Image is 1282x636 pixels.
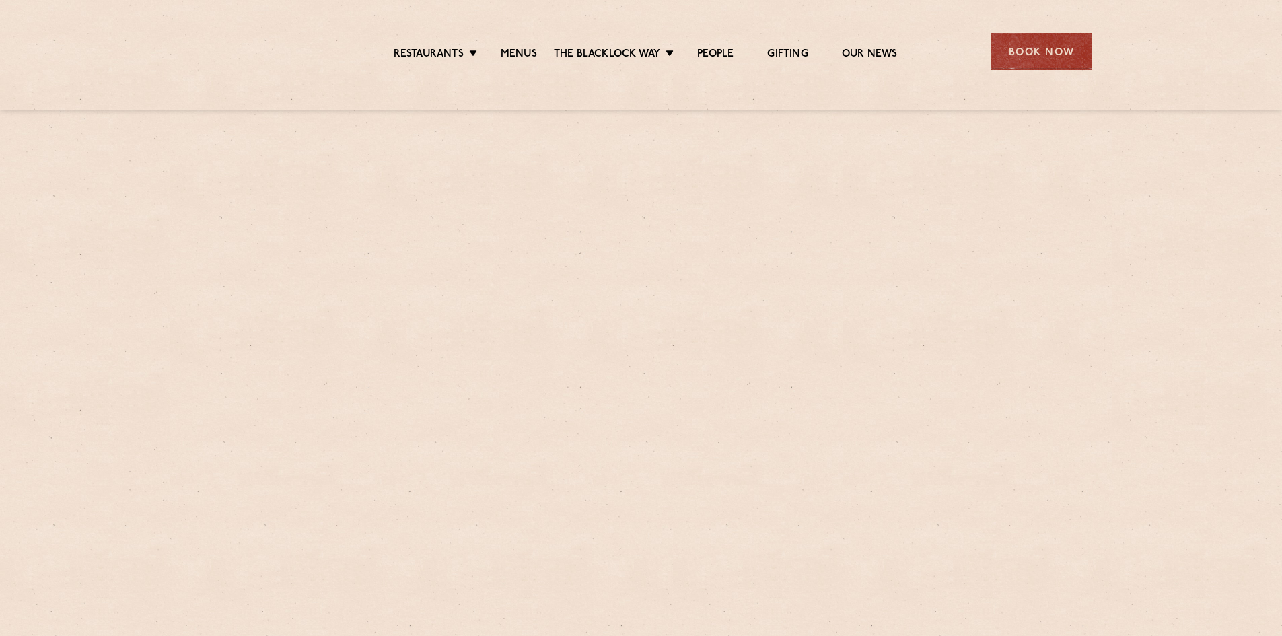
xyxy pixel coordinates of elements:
a: Gifting [767,48,808,63]
a: The Blacklock Way [554,48,660,63]
a: People [697,48,734,63]
a: Menus [501,48,537,63]
a: Restaurants [394,48,464,63]
img: svg%3E [190,13,307,90]
a: Our News [842,48,898,63]
div: Book Now [991,33,1092,70]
